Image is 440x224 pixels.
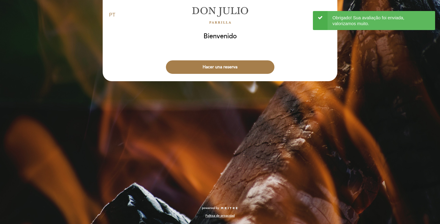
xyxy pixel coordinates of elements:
[204,33,237,40] h1: Bienvenido
[205,214,235,218] a: Política de privacidad
[166,60,274,74] button: Hacer una reserva
[313,11,435,30] div: Obrigado! Sua avaliação foi enviada, valorizamos muito.
[324,10,331,18] i: person
[202,206,219,210] span: powered by
[221,207,238,210] img: MEITRE
[432,11,434,15] button: ×
[202,206,238,210] a: powered by
[182,7,258,24] a: [PERSON_NAME]
[324,10,331,20] button: person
